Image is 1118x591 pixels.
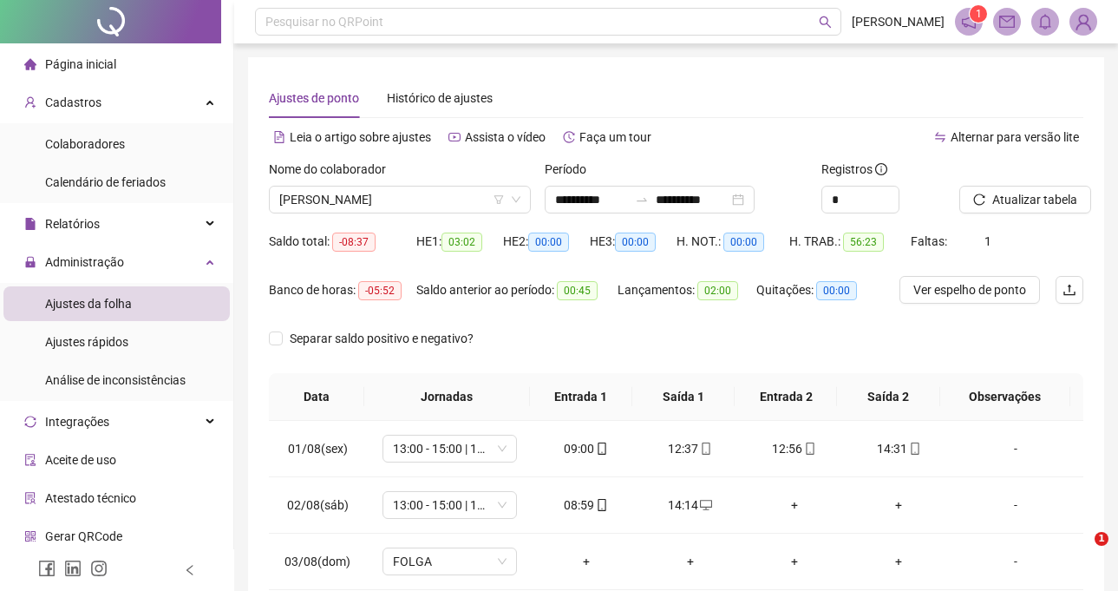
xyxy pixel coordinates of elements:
span: mobile [594,443,608,455]
span: user-add [24,96,36,108]
span: Ajustes rápidos [45,335,128,349]
th: Entrada 1 [530,373,632,421]
div: Saldo anterior ao período: [416,280,618,300]
span: sync [24,416,36,428]
div: 12:37 [652,439,729,458]
span: swap-right [635,193,649,207]
span: lock [24,256,36,268]
span: Leia o artigo sobre ajustes [290,130,431,144]
div: + [652,552,729,571]
span: 1 [976,8,982,20]
label: Nome do colaborador [269,160,397,179]
span: 1 [1095,532,1108,546]
span: notification [961,14,977,30]
span: to [635,193,649,207]
div: - [964,496,1067,515]
span: mobile [802,443,816,455]
span: left [184,564,196,576]
span: [PERSON_NAME] [852,12,945,31]
span: history [563,131,575,143]
div: + [756,496,833,515]
div: Saldo total: [269,232,416,252]
div: + [548,552,624,571]
span: BRENDA LIMA DE SOUZA [279,187,520,213]
span: mobile [698,443,712,455]
span: 1 [984,234,991,248]
span: 02/08(sáb) [287,498,349,512]
span: desktop [698,499,712,511]
span: Análise de inconsistências [45,373,186,387]
span: home [24,58,36,70]
span: Ver espelho de ponto [913,280,1026,299]
div: + [860,496,937,515]
span: 13:00 - 15:00 | 15:20 - 18:20 [393,436,507,462]
span: swap [934,131,946,143]
span: Ajustes da folha [45,297,132,311]
span: Faltas: [911,234,950,248]
div: - [964,552,1067,571]
div: 14:14 [652,496,729,515]
span: Integrações [45,415,109,429]
sup: 1 [970,5,987,23]
span: search [819,16,832,29]
span: filter [494,194,504,205]
span: file [24,218,36,230]
span: 00:00 [528,233,569,252]
span: 03:02 [441,233,482,252]
span: 56:23 [843,233,884,252]
span: -08:37 [332,233,376,252]
th: Entrada 2 [735,373,837,421]
span: upload [1062,283,1076,297]
span: 00:00 [615,233,656,252]
div: Quitações: [756,280,878,300]
span: file-text [273,131,285,143]
span: Separar saldo positivo e negativo? [283,329,481,348]
span: Assista o vídeo [465,130,546,144]
span: facebook [38,560,56,577]
span: Cadastros [45,95,101,109]
span: Alternar para versão lite [951,130,1079,144]
div: H. TRAB.: [789,232,911,252]
th: Observações [940,373,1070,421]
div: 08:59 [548,496,624,515]
span: Ajustes de ponto [269,91,359,105]
span: 03/08(dom) [284,555,350,568]
div: - [964,439,1067,458]
span: 01/08(sex) [288,442,348,456]
span: down [511,194,521,205]
div: Lançamentos: [618,280,756,300]
span: Colaboradores [45,137,125,151]
div: 12:56 [756,439,833,458]
div: + [860,552,937,571]
span: bell [1037,14,1053,30]
span: youtube [448,131,461,143]
span: Relatórios [45,217,100,231]
span: Atualizar tabela [992,190,1077,209]
span: Observações [954,387,1056,406]
th: Data [269,373,364,421]
span: 00:00 [723,233,764,252]
span: Administração [45,255,124,269]
div: + [756,552,833,571]
span: Histórico de ajustes [387,91,493,105]
div: Banco de horas: [269,280,416,300]
span: Atestado técnico [45,491,136,505]
iframe: Intercom live chat [1059,532,1101,574]
span: audit [24,454,36,466]
div: 14:31 [860,439,937,458]
span: Gerar QRCode [45,529,122,543]
span: Página inicial [45,57,116,71]
div: H. NOT.: [677,232,789,252]
div: HE 1: [416,232,503,252]
span: 13:00 - 15:00 | 15:20 - 18:20 [393,492,507,518]
span: 00:00 [816,281,857,300]
span: reload [973,194,985,206]
span: solution [24,492,36,504]
button: Atualizar tabela [959,186,1091,213]
th: Jornadas [364,373,529,421]
span: -05:52 [358,281,402,300]
div: HE 2: [503,232,590,252]
span: mail [999,14,1015,30]
span: FOLGA [393,548,507,575]
span: Calendário de feriados [45,175,166,189]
